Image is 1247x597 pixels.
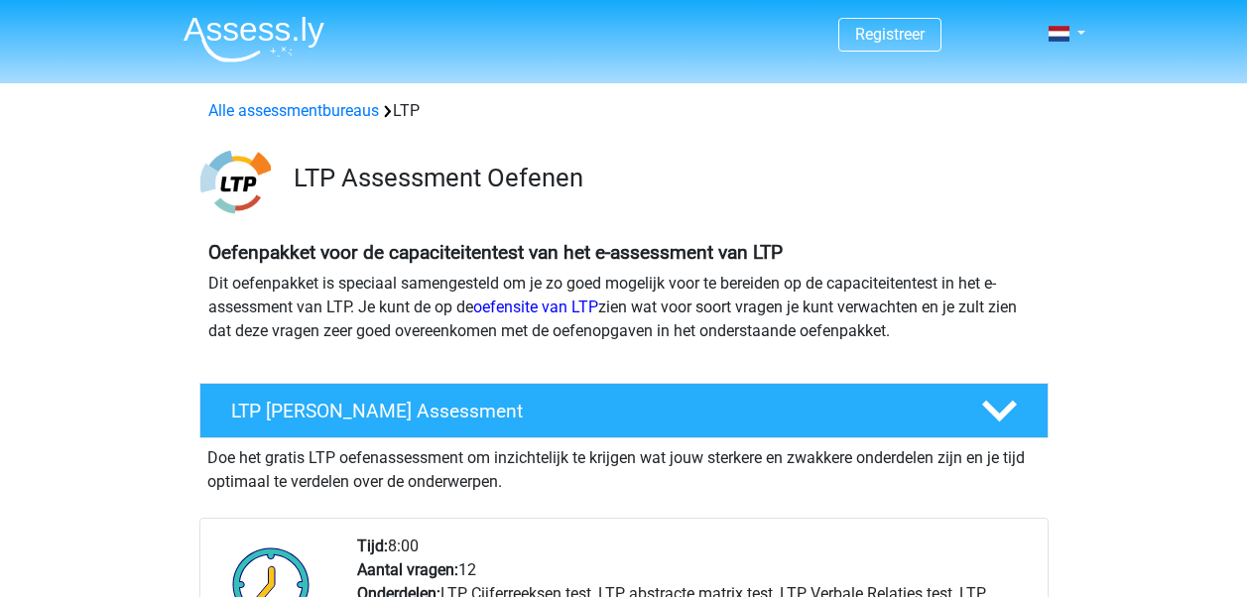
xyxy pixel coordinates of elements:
img: Assessly [184,16,324,62]
b: Oefenpakket voor de capaciteitentest van het e-assessment van LTP [208,241,783,264]
h3: LTP Assessment Oefenen [294,163,1033,193]
div: Doe het gratis LTP oefenassessment om inzichtelijk te krijgen wat jouw sterkere en zwakkere onder... [199,438,1049,494]
img: ltp.png [200,147,271,217]
a: Alle assessmentbureaus [208,101,379,120]
b: Tijd: [357,537,388,555]
div: LTP [200,99,1048,123]
p: Dit oefenpakket is speciaal samengesteld om je zo goed mogelijk voor te bereiden op de capaciteit... [208,272,1040,343]
a: oefensite van LTP [473,298,598,316]
a: LTP [PERSON_NAME] Assessment [191,383,1057,438]
b: Aantal vragen: [357,560,458,579]
h4: LTP [PERSON_NAME] Assessment [231,400,949,422]
a: Registreer [855,25,925,44]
